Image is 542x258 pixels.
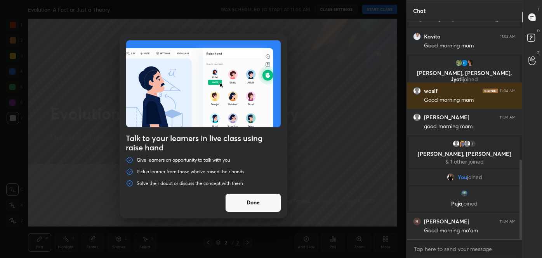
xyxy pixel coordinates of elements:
img: 90420e29a35046579e67bc20bbf1da70.jpg [413,33,421,40]
div: 11:03 AM [500,34,516,39]
div: Good morning mam [424,42,516,50]
div: Good morning mam [424,96,516,104]
p: Pick a learner from those who've raised their hands [137,169,244,175]
p: Chat [407,0,432,21]
h6: wasif [424,87,438,94]
div: 1 [469,140,476,148]
span: joined [462,200,478,207]
span: joined [463,75,478,83]
p: [PERSON_NAME], [PERSON_NAME] [413,151,515,157]
p: Jyotirmaye..., [PERSON_NAME] [413,16,515,22]
img: default.png [413,87,421,95]
img: 0b36573977c349b09379ad01b700b464.jpg [466,59,474,67]
h6: [PERSON_NAME] [424,218,469,225]
h6: Kavita [424,33,441,40]
p: T [537,6,540,12]
img: 3 [413,218,421,225]
img: preRahAdop.42c3ea74.svg [126,40,281,127]
div: 11:04 AM [500,89,516,93]
img: 3 [455,59,463,67]
p: [PERSON_NAME], [PERSON_NAME], Jyoti [413,70,515,82]
div: 11:04 AM [500,115,516,120]
img: 8cd83f1a1ebb47d6b65e97e6e8af3649.jpg [460,190,468,197]
div: Good morning ma'am [424,227,516,235]
img: iconic-dark.1390631f.png [483,89,498,93]
div: 11:04 AM [500,219,516,224]
img: default.png [463,140,471,148]
p: D [537,28,540,34]
p: G [537,50,540,56]
img: default.png [413,113,421,121]
img: 3 [458,140,466,148]
div: grid [407,21,522,239]
span: You [458,174,467,180]
img: 6bf88ee675354f0ea61b4305e64abb13.jpg [447,173,455,181]
p: Puja [413,200,515,207]
span: joined [467,174,482,180]
p: & 1 other joined [413,159,515,165]
img: adf228b7da5c4a458e694d0237582c6e.20238787_3 [460,59,468,67]
p: Give learners an opportunity to talk with you [137,157,230,163]
div: good morning mam [424,123,516,131]
h4: Talk to your learners in live class using raise hand [126,134,281,152]
p: Solve their doubt or discuss the concept with them [137,180,243,187]
button: Done [225,193,281,212]
img: default.png [452,140,460,148]
h6: [PERSON_NAME] [424,114,469,121]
